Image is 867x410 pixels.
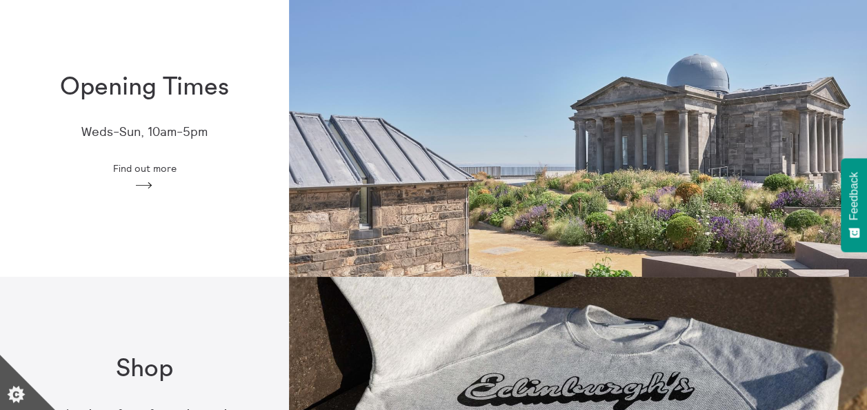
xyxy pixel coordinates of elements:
button: Feedback - Show survey [841,158,867,252]
p: Weds-Sun, 10am-5pm [81,125,208,139]
h1: Opening Times [60,73,229,101]
span: Feedback [848,172,860,220]
span: Find out more [112,163,176,174]
h1: Shop [116,355,173,383]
